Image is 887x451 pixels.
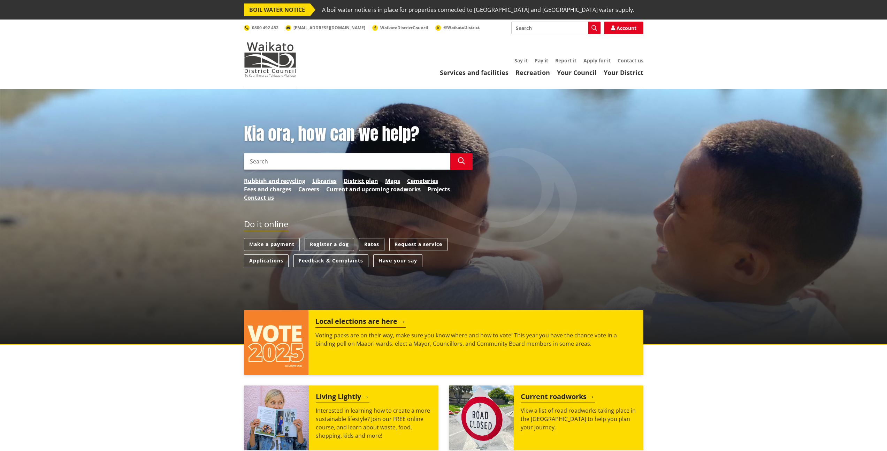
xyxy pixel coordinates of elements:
a: Pay it [535,57,548,64]
a: Rubbish and recycling [244,177,305,185]
a: Projects [428,185,450,193]
a: Register a dog [305,238,354,251]
span: @WaikatoDistrict [443,24,480,30]
input: Search input [511,22,601,34]
a: Cemeteries [407,177,438,185]
input: Search input [244,153,450,170]
span: A boil water notice is in place for properties connected to [GEOGRAPHIC_DATA] and [GEOGRAPHIC_DAT... [322,3,634,16]
img: Mainstream Green Workshop Series [244,385,309,450]
a: Living Lightly Interested in learning how to create a more sustainable lifestyle? Join our FREE o... [244,385,438,450]
a: Your Council [557,68,597,77]
a: Libraries [312,177,337,185]
a: Contact us [618,57,643,64]
a: @WaikatoDistrict [435,24,480,30]
a: Feedback & Complaints [293,254,368,267]
a: Current roadworks View a list of road roadworks taking place in the [GEOGRAPHIC_DATA] to help you... [449,385,643,450]
a: District plan [344,177,378,185]
img: Vote 2025 [244,310,309,375]
a: Applications [244,254,289,267]
p: Interested in learning how to create a more sustainable lifestyle? Join our FREE online course, a... [316,406,431,440]
a: Careers [298,185,319,193]
span: [EMAIL_ADDRESS][DOMAIN_NAME] [293,25,365,31]
a: Make a payment [244,238,300,251]
span: WaikatoDistrictCouncil [380,25,428,31]
img: Waikato District Council - Te Kaunihera aa Takiwaa o Waikato [244,42,296,77]
a: Local elections are here Voting packs are on their way, make sure you know where and how to vote!... [244,310,643,375]
a: WaikatoDistrictCouncil [372,25,428,31]
h1: Kia ora, how can we help? [244,124,473,144]
a: Request a service [389,238,448,251]
h2: Living Lightly [316,392,369,403]
a: Current and upcoming roadworks [326,185,421,193]
p: View a list of road roadworks taking place in the [GEOGRAPHIC_DATA] to help you plan your journey. [521,406,636,431]
a: [EMAIL_ADDRESS][DOMAIN_NAME] [285,25,365,31]
a: Apply for it [583,57,611,64]
span: 0800 492 452 [252,25,278,31]
span: BOIL WATER NOTICE [244,3,310,16]
h2: Current roadworks [521,392,595,403]
a: Rates [359,238,384,251]
a: Have your say [373,254,422,267]
a: Fees and charges [244,185,291,193]
a: Report it [555,57,576,64]
a: Account [604,22,643,34]
img: Road closed sign [449,385,514,450]
a: Your District [604,68,643,77]
a: 0800 492 452 [244,25,278,31]
h2: Local elections are here [315,317,406,328]
p: Voting packs are on their way, make sure you know where and how to vote! This year you have the c... [315,331,636,348]
a: Services and facilities [440,68,509,77]
a: Maps [385,177,400,185]
h2: Do it online [244,219,288,231]
a: Say it [514,57,528,64]
a: Contact us [244,193,274,202]
a: Recreation [515,68,550,77]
